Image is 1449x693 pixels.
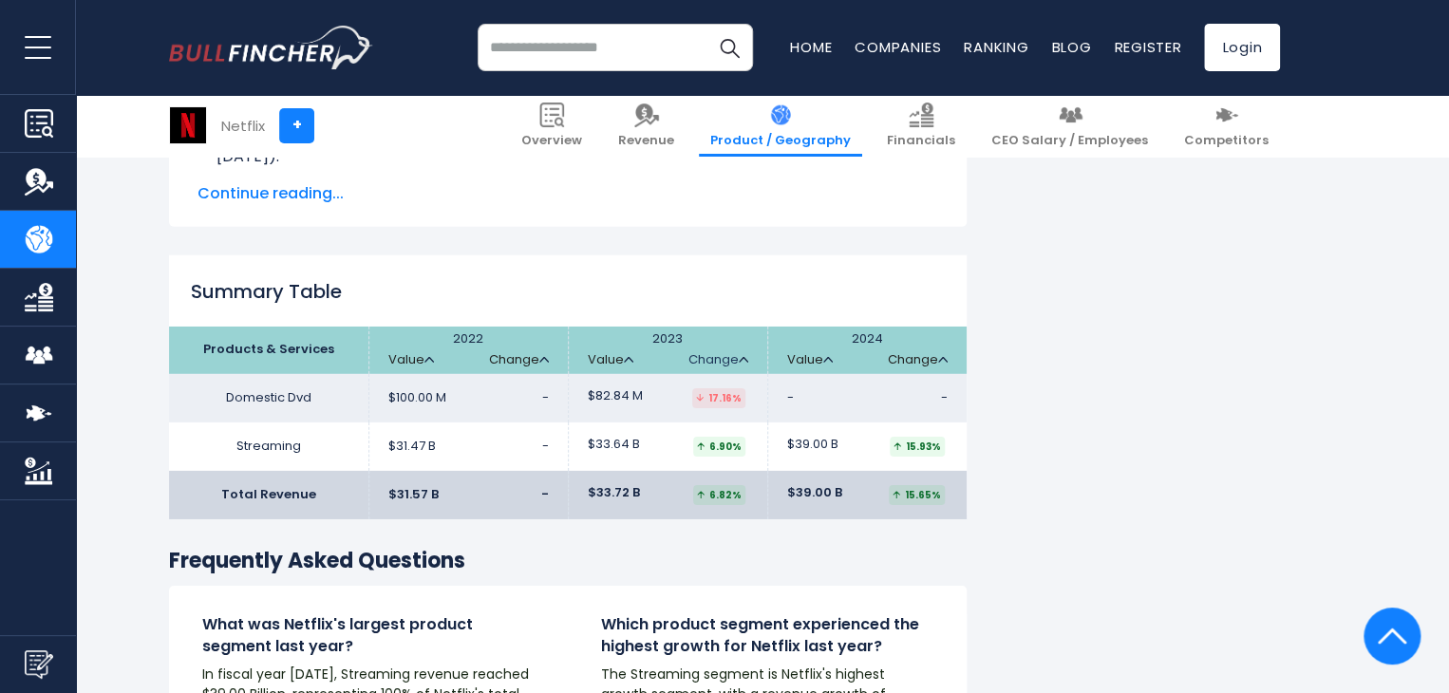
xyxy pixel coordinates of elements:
[888,352,948,368] a: Change
[221,115,265,137] div: Netflix
[169,422,368,471] td: Streaming
[787,352,833,368] a: Value
[855,37,941,57] a: Companies
[170,107,206,143] img: NFLX logo
[618,133,674,149] span: Revenue
[1173,95,1280,157] a: Competitors
[542,388,549,406] span: -
[388,390,446,406] span: $100.00 M
[941,388,948,406] span: -
[169,471,368,519] td: Total Revenue
[388,439,436,455] span: $31.47 B
[964,37,1028,57] a: Ranking
[489,352,549,368] a: Change
[169,548,967,575] h3: Frequently Asked Questions
[693,485,745,505] div: 6.82%
[889,485,945,505] div: 15.65%
[588,388,643,404] span: $82.84 M
[1114,37,1181,57] a: Register
[706,24,753,71] button: Search
[887,133,955,149] span: Financials
[890,437,945,457] div: 15.93%
[1184,133,1269,149] span: Competitors
[693,437,745,457] div: 6.90%
[1204,24,1280,71] a: Login
[787,390,794,406] span: -
[198,168,938,191] li: revenue increased 15.93% ($5.36 B) from $33.64 B (in [DATE]) to $39.00 B (in [DATE]).
[169,327,368,374] th: Products & Services
[980,95,1159,157] a: CEO Salary / Employees
[521,133,582,149] span: Overview
[692,388,745,408] div: 17.16%
[699,95,862,157] a: Product / Geography
[568,327,767,374] th: 2023
[767,327,967,374] th: 2024
[169,26,373,69] img: bullfincher logo
[169,26,373,69] a: Go to homepage
[368,327,568,374] th: 2022
[541,485,549,503] span: -
[216,168,298,190] b: Streaming
[510,95,593,157] a: Overview
[710,133,851,149] span: Product / Geography
[875,95,967,157] a: Financials
[787,485,842,501] span: $39.00 B
[542,437,549,455] span: -
[388,487,439,503] span: $31.57 B
[1051,37,1091,57] a: Blog
[169,374,368,422] td: Domestic Dvd
[588,352,633,368] a: Value
[169,277,967,306] h2: Summary Table
[588,437,640,453] span: $33.64 B
[787,437,838,453] span: $39.00 B
[279,108,314,143] a: +
[607,95,686,157] a: Revenue
[601,614,933,657] h4: Which product segment experienced the highest growth for Netflix last year?
[588,485,640,501] span: $33.72 B
[198,182,938,205] span: Continue reading...
[388,352,434,368] a: Value
[991,133,1148,149] span: CEO Salary / Employees
[202,614,535,657] h4: What was Netflix's largest product segment last year?
[688,352,748,368] a: Change
[790,37,832,57] a: Home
